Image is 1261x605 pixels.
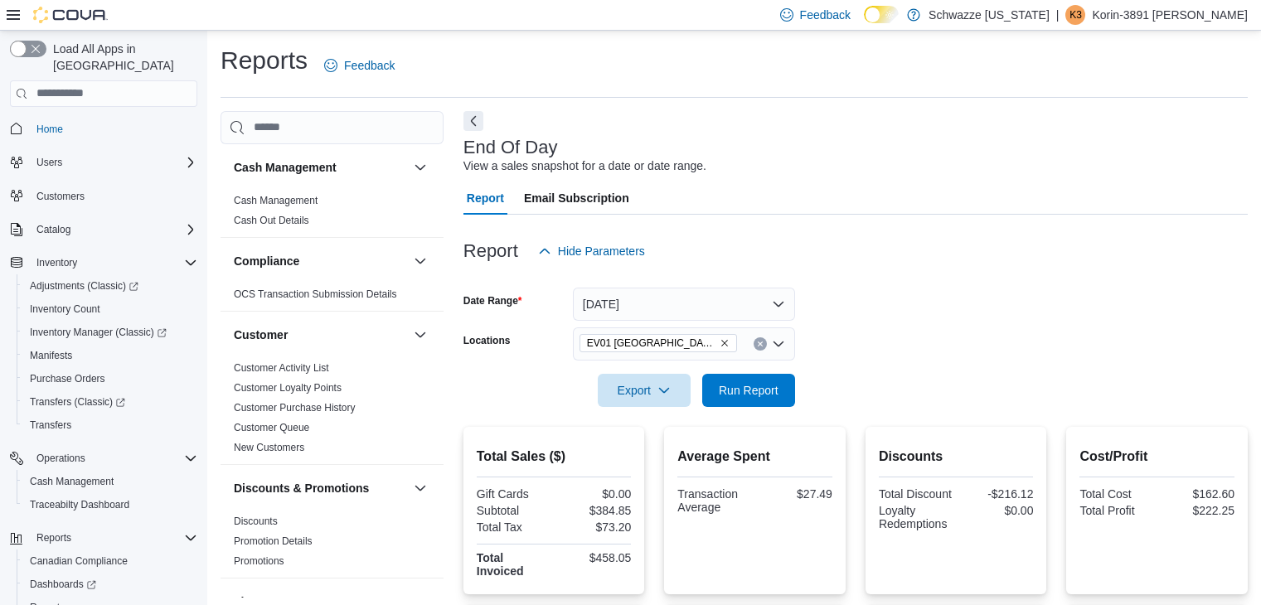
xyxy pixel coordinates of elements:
h3: Report [463,241,518,261]
button: Discounts & Promotions [234,480,407,496]
img: Cova [33,7,108,23]
button: Traceabilty Dashboard [17,493,204,516]
span: Inventory Manager (Classic) [23,322,197,342]
span: Cash Out Details [234,214,309,227]
span: Load All Apps in [GEOGRAPHIC_DATA] [46,41,197,74]
span: Catalog [36,223,70,236]
span: Purchase Orders [30,372,105,385]
span: New Customers [234,441,304,454]
a: Customer Activity List [234,362,329,374]
h3: Cash Management [234,159,337,176]
span: Canadian Compliance [23,551,197,571]
button: Inventory [30,253,84,273]
a: Promotion Details [234,535,313,547]
span: EV01 North Valley [580,334,737,352]
button: Catalog [30,220,77,240]
span: Dark Mode [864,23,865,24]
span: Cash Management [23,472,197,491]
span: Adjustments (Classic) [23,276,197,296]
div: $0.00 [959,504,1033,517]
span: K3 [1069,5,1082,25]
a: Customer Loyalty Points [234,382,342,394]
span: Traceabilty Dashboard [23,495,197,515]
a: Transfers (Classic) [23,392,132,412]
a: Transfers (Classic) [17,390,204,414]
span: Canadian Compliance [30,554,128,568]
button: Manifests [17,344,204,367]
button: Run Report [702,374,795,407]
a: New Customers [234,442,304,453]
div: $73.20 [557,520,631,534]
button: Operations [30,448,92,468]
span: Purchase Orders [23,369,197,389]
button: Remove EV01 North Valley from selection in this group [720,338,730,348]
button: Purchase Orders [17,367,204,390]
a: Transfers [23,415,78,435]
button: Inventory Count [17,298,204,321]
a: Canadian Compliance [23,551,134,571]
span: Operations [36,452,85,465]
a: Cash Management [23,472,120,491]
div: Transaction Average [677,487,751,514]
h3: Compliance [234,253,299,269]
span: Manifests [23,346,197,365]
div: Total Profit [1079,504,1153,517]
div: $222.25 [1161,504,1234,517]
button: Users [3,151,204,174]
span: Email Subscription [524,181,629,215]
span: Manifests [30,349,72,362]
strong: Total Invoiced [477,551,524,578]
button: Compliance [410,251,430,271]
span: Home [30,119,197,139]
p: Schwazze [US_STATE] [929,5,1050,25]
a: Discounts [234,515,278,527]
button: Cash Management [234,159,407,176]
a: Purchase Orders [23,369,112,389]
span: Customer Purchase History [234,401,356,414]
div: $27.49 [759,487,832,501]
span: Cash Management [30,475,114,488]
span: Promotion Details [234,535,313,548]
span: Customer Activity List [234,361,329,375]
span: Catalog [30,220,197,240]
div: Total Discount [879,487,953,501]
span: OCS Transaction Submission Details [234,288,397,301]
a: OCS Transaction Submission Details [234,288,397,300]
h3: Discounts & Promotions [234,480,369,496]
button: Cash Management [410,157,430,177]
span: Transfers [23,415,197,435]
span: Users [30,152,197,172]
span: Inventory Count [30,302,100,316]
a: Customer Queue [234,422,309,433]
a: Traceabilty Dashboard [23,495,136,515]
span: Inventory Manager (Classic) [30,326,167,339]
button: Reports [3,526,204,549]
span: Reports [36,531,71,544]
button: Customers [3,184,204,208]
p: | [1056,5,1060,25]
button: Canadian Compliance [17,549,204,573]
span: Feedback [800,7,851,23]
span: Adjustments (Classic) [30,279,138,293]
div: Total Tax [477,520,550,534]
a: Manifests [23,346,79,365]
span: Transfers (Classic) [30,395,125,409]
a: Inventory Count [23,299,107,319]
label: Locations [463,334,511,347]
a: Adjustments (Classic) [23,276,145,296]
span: Cash Management [234,194,318,207]
div: Loyalty Redemptions [879,504,953,530]
button: Catalog [3,218,204,241]
a: Dashboards [23,574,103,594]
a: Feedback [318,49,401,82]
h1: Reports [221,44,308,77]
h2: Total Sales ($) [477,447,632,467]
div: $384.85 [557,504,631,517]
span: Inventory Count [23,299,197,319]
span: Users [36,156,62,169]
span: Report [467,181,504,215]
div: View a sales snapshot for a date or date range. [463,157,706,175]
div: Cash Management [221,191,444,237]
div: $162.60 [1161,487,1234,501]
span: Operations [30,448,197,468]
